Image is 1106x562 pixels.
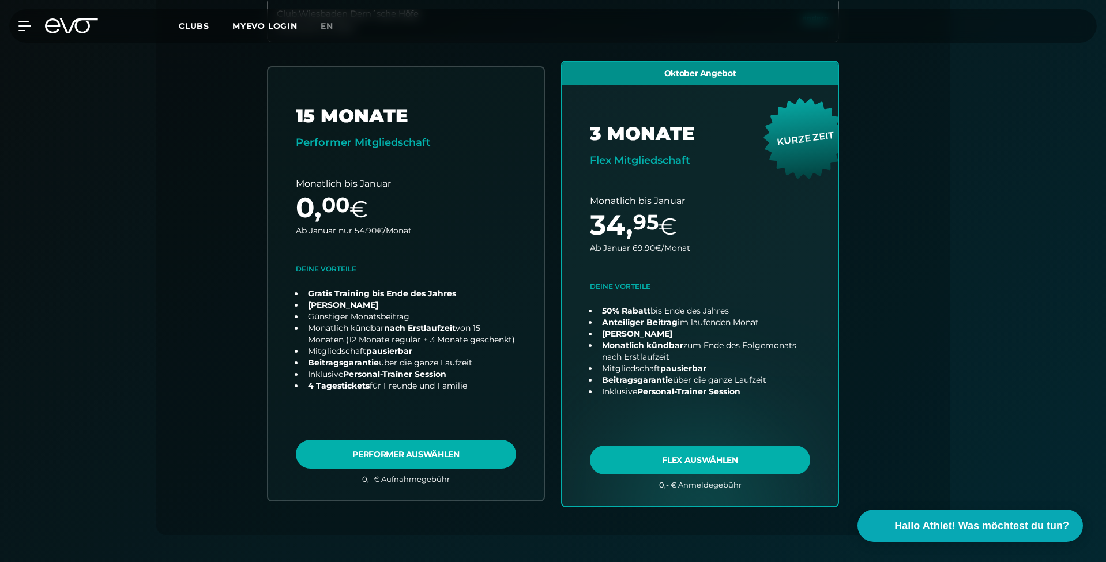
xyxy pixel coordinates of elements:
[268,67,544,500] a: choose plan
[179,21,209,31] span: Clubs
[321,21,333,31] span: en
[232,21,298,31] a: MYEVO LOGIN
[179,20,232,31] a: Clubs
[562,62,838,507] a: choose plan
[894,518,1069,534] span: Hallo Athlet! Was möchtest du tun?
[857,510,1083,542] button: Hallo Athlet! Was möchtest du tun?
[321,20,347,33] a: en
